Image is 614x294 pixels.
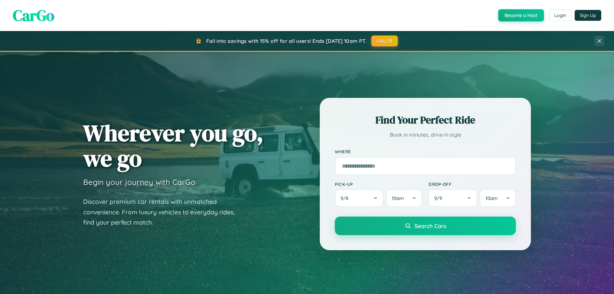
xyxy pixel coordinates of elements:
[498,9,544,21] button: Become a Host
[371,36,398,46] button: FALL15
[392,195,404,201] span: 10am
[335,130,516,139] p: Book in minutes, drive in style
[13,5,54,26] span: CarGo
[341,195,351,201] span: 9 / 8
[335,189,383,207] button: 9/8
[414,222,446,229] span: Search Cars
[335,149,516,155] label: Where
[485,195,498,201] span: 10am
[83,120,264,171] h1: Wherever you go, we go
[434,195,445,201] span: 9 / 9
[386,189,422,207] button: 10am
[575,10,601,21] button: Sign Up
[549,10,571,21] button: Login
[480,189,516,207] button: 10am
[335,113,516,127] h2: Find Your Perfect Ride
[429,189,477,207] button: 9/9
[206,38,366,44] span: Fall into savings with 15% off for all users! Ends [DATE] 10am PT.
[335,181,422,187] label: Pick-up
[335,217,516,235] button: Search Cars
[83,177,195,187] h3: Begin your journey with CarGo
[83,196,243,228] p: Discover premium car rentals with unmatched convenience. From luxury vehicles to everyday rides, ...
[429,181,516,187] label: Drop-off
